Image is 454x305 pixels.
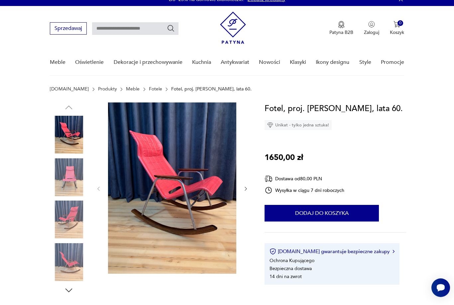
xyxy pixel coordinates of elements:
[114,50,182,75] a: Dekoracje i przechowywanie
[167,24,175,32] button: Szukaj
[50,27,87,31] a: Sprzedawaj
[265,102,403,115] h1: Fotel, proj. [PERSON_NAME], lata 60.
[270,265,312,272] li: Bezpieczna dostawa
[75,50,104,75] a: Oświetlenie
[50,86,89,92] a: [DOMAIN_NAME]
[50,201,88,238] img: Zdjęcie produktu Fotel, proj. Takeshi Nii, lata 60.
[390,21,404,36] button: 0Koszyk
[221,50,249,75] a: Antykwariat
[98,86,117,92] a: Produkty
[126,86,140,92] a: Meble
[50,158,88,196] img: Zdjęcie produktu Fotel, proj. Takeshi Nii, lata 60.
[50,243,88,281] img: Zdjęcie produktu Fotel, proj. Takeshi Nii, lata 60.
[50,50,65,75] a: Meble
[381,50,404,75] a: Promocje
[265,175,273,183] img: Ikona dostawy
[368,21,375,28] img: Ikonka użytkownika
[290,50,306,75] a: Klasyki
[50,116,88,154] img: Zdjęcie produktu Fotel, proj. Takeshi Nii, lata 60.
[329,21,353,36] a: Ikona medaluPatyna B2B
[265,205,379,222] button: Dodaj do koszyka
[265,186,344,194] div: Wysyłka w ciągu 7 dni roboczych
[265,175,344,183] div: Dostawa od 80,00 PLN
[267,122,273,128] img: Ikona diamentu
[364,21,379,36] button: Zaloguj
[270,248,276,255] img: Ikona certyfikatu
[397,20,403,26] div: 0
[364,29,379,36] p: Zaloguj
[149,86,162,92] a: Fotele
[265,120,332,130] div: Unikat - tylko jedna sztuka!
[393,250,395,253] img: Ikona strzałki w prawo
[394,21,400,28] img: Ikona koszyka
[329,21,353,36] button: Patyna B2B
[192,50,211,75] a: Kuchnia
[50,22,87,35] button: Sprzedawaj
[338,21,345,28] img: Ikona medalu
[359,50,371,75] a: Style
[171,86,252,92] p: Fotel, proj. [PERSON_NAME], lata 60.
[270,248,394,255] button: [DOMAIN_NAME] gwarantuje bezpieczne zakupy
[265,151,303,164] p: 1650,00 zł
[329,29,353,36] p: Patyna B2B
[270,257,314,264] li: Ochrona Kupującego
[316,50,349,75] a: Ikony designu
[259,50,280,75] a: Nowości
[390,29,404,36] p: Koszyk
[108,102,236,274] img: Zdjęcie produktu Fotel, proj. Takeshi Nii, lata 60.
[270,273,302,280] li: 14 dni na zwrot
[431,278,450,297] iframe: Smartsupp widget button
[220,12,246,44] img: Patyna - sklep z meblami i dekoracjami vintage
